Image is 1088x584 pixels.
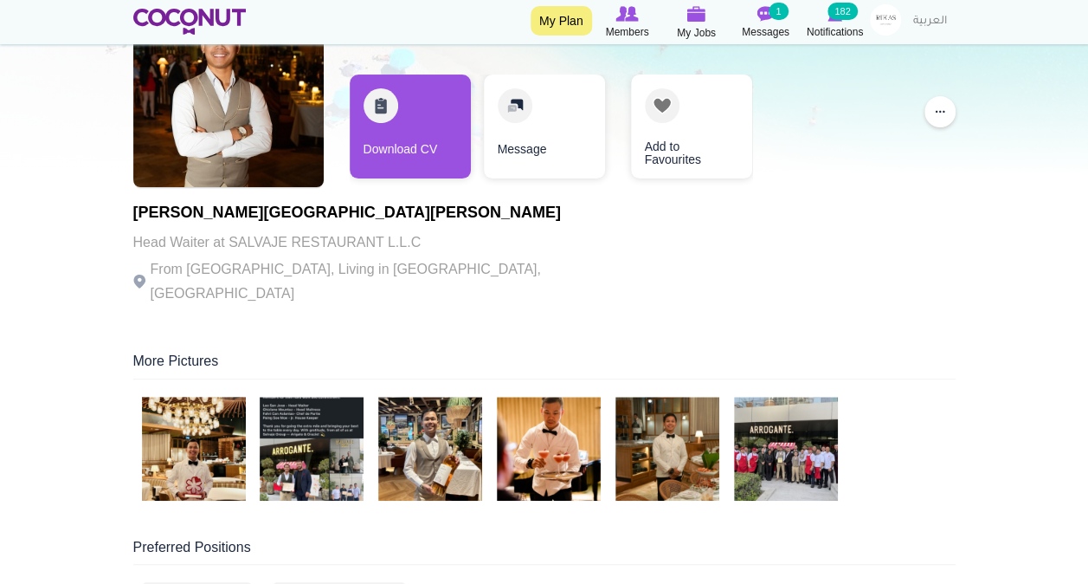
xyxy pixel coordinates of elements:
[827,6,842,22] img: Notifications
[133,230,609,255] p: Head Waiter at SALVAJE RESTAURANT L.L.C
[605,23,648,41] span: Members
[924,96,956,127] button: ...
[531,6,592,36] a: My Plan
[757,6,775,22] img: Messages
[350,75,471,187] div: 1 / 3
[801,4,870,41] a: Notifications Notifications 182
[827,3,857,20] small: 182
[731,4,801,41] a: Messages Messages 1
[769,3,788,20] small: 1
[807,23,863,41] span: Notifications
[618,75,739,187] div: 3 / 3
[133,204,609,222] h1: [PERSON_NAME][GEOGRAPHIC_DATA][PERSON_NAME]
[631,75,752,178] a: Add to Favourites
[133,538,956,566] div: Preferred Positions
[662,4,731,42] a: My Jobs My Jobs
[484,75,605,187] div: 2 / 3
[133,257,609,306] p: From [GEOGRAPHIC_DATA], Living in [GEOGRAPHIC_DATA], [GEOGRAPHIC_DATA]
[615,6,638,22] img: Browse Members
[905,4,956,39] a: العربية
[677,24,716,42] span: My Jobs
[687,6,706,22] img: My Jobs
[484,75,605,178] a: Message
[133,352,956,380] div: More Pictures
[742,23,789,41] span: Messages
[133,9,247,35] img: Home
[593,4,662,41] a: Browse Members Members
[350,75,471,178] a: Download CV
